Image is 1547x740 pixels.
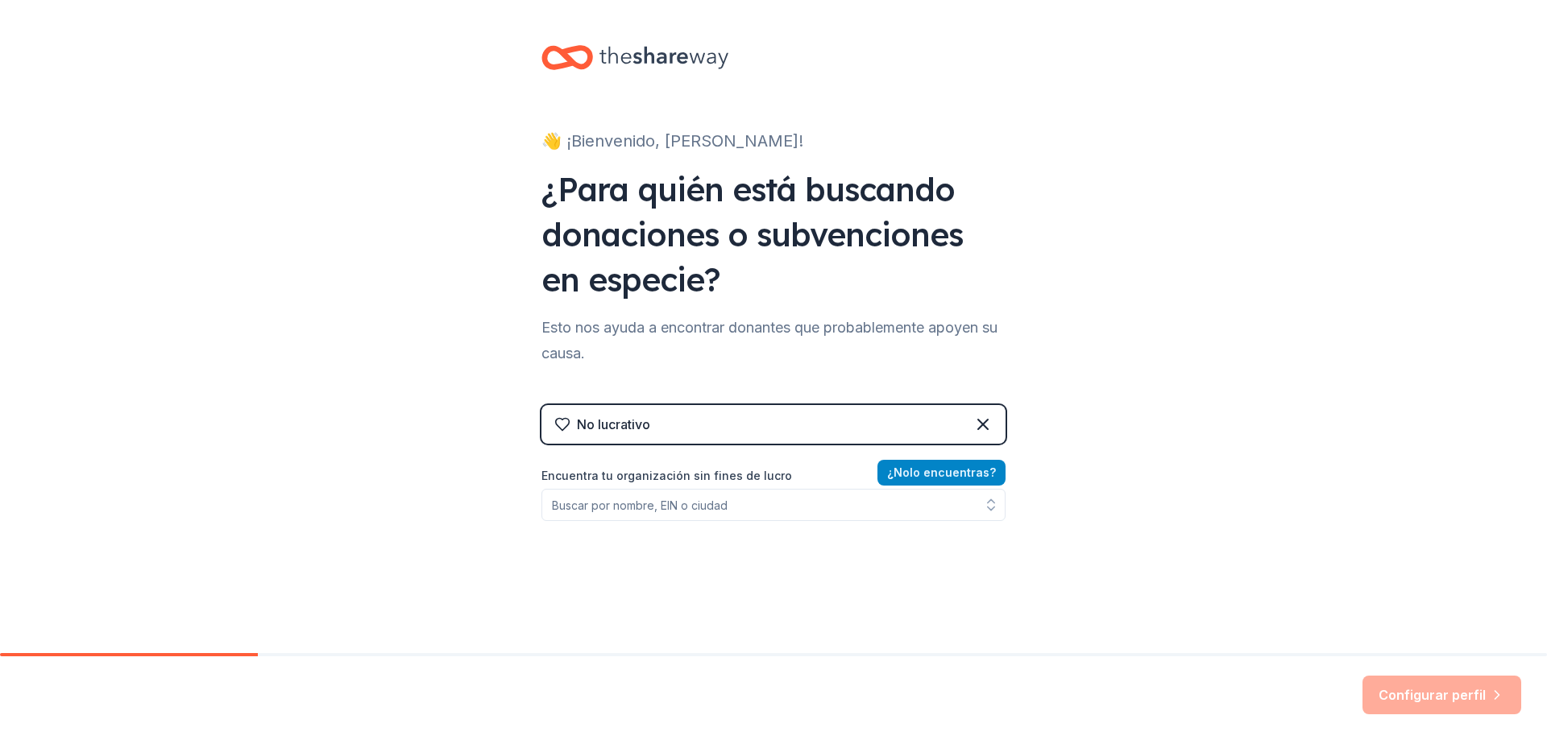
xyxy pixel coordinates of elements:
[577,416,650,432] font: No lucrativo
[571,131,803,151] font: Bienvenido, [PERSON_NAME]!
[541,469,792,482] font: Encuentra tu organización sin fines de lucro
[877,460,1006,486] button: ¿Nolo encuentras?
[541,169,963,300] font: ¿Para quién está buscando donaciones o subvenciones en especie?
[894,465,910,479] font: No
[541,319,997,362] font: Esto nos ayuda a encontrar donantes que probablemente apoyen su causa.
[541,131,571,151] font: 👋 ¡
[910,465,996,479] font: lo encuentras?
[887,465,894,479] font: ¿
[541,489,1006,521] input: Buscar por nombre, EIN o ciudad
